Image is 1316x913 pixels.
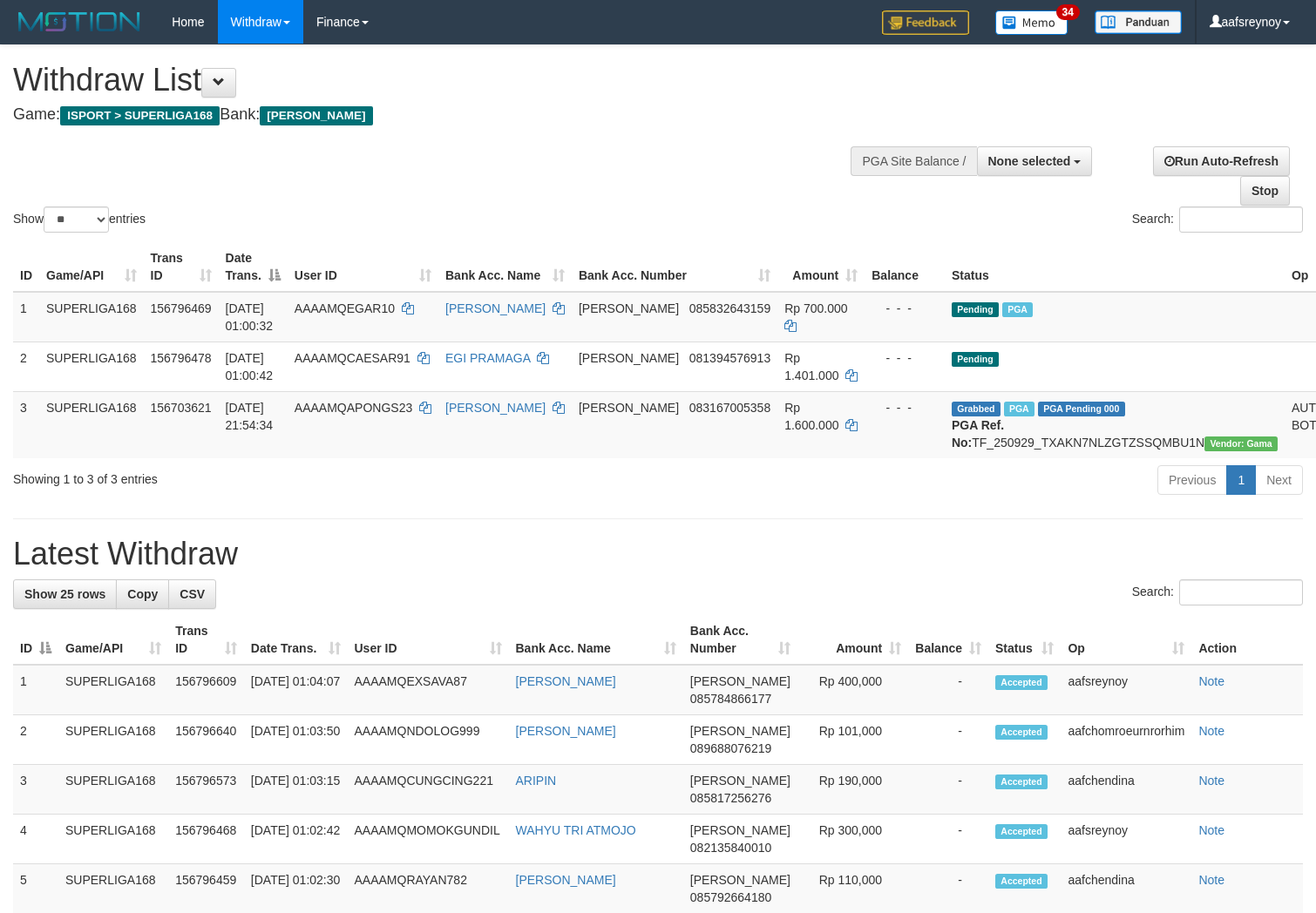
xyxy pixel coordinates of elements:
[690,841,771,855] span: Copy 082135840010 to clipboard
[516,774,557,788] a: ARIPIN
[13,63,860,98] h1: Withdraw List
[13,715,58,765] td: 2
[690,692,771,706] span: Copy 085784866177 to clipboard
[690,741,771,755] span: Copy 089688076219 to clipboard
[908,765,988,815] td: -
[1191,615,1303,665] th: Action
[260,106,372,125] span: [PERSON_NAME]
[797,815,908,864] td: Rp 300,000
[908,715,988,765] td: -
[690,823,790,837] span: [PERSON_NAME]
[24,587,105,601] span: Show 25 rows
[995,874,1048,889] span: Accepted
[1179,579,1303,605] input: Search:
[244,615,348,665] th: Date Trans.: activate to sort column ascending
[977,146,1093,176] button: None selected
[952,352,999,367] span: Pending
[509,615,683,665] th: Bank Acc. Name: activate to sort column ascending
[952,402,1001,416] span: Grabbed
[13,242,39,292] th: ID
[995,725,1048,740] span: Accepted
[168,715,244,765] td: 156796640
[1002,302,1033,317] span: Marked by aafandaneth
[44,206,109,233] select: Showentries
[1153,146,1290,176] a: Run Auto-Refresh
[882,10,969,35] img: Feedback.jpg
[1240,176,1290,206] a: Stop
[151,401,212,415] span: 156703621
[168,579,216,609] a: CSV
[690,724,790,738] span: [PERSON_NAME]
[58,615,168,665] th: Game/API: activate to sort column ascending
[689,351,770,365] span: Copy 081394576913 to clipboard
[1038,402,1125,416] span: PGA Pending
[683,615,797,665] th: Bank Acc. Number: activate to sort column ascending
[13,537,1303,571] h1: Latest Withdraw
[572,242,777,292] th: Bank Acc. Number: activate to sort column ascending
[1061,765,1191,815] td: aafchendina
[988,615,1061,665] th: Status: activate to sort column ascending
[13,815,58,864] td: 4
[1061,715,1191,765] td: aafchomroeurnrorhim
[58,815,168,864] td: SUPERLIGA168
[872,300,938,317] div: - - -
[945,242,1285,292] th: Status
[908,665,988,715] td: -
[39,342,144,391] td: SUPERLIGA168
[180,587,205,601] span: CSV
[797,665,908,715] td: Rp 400,000
[244,765,348,815] td: [DATE] 01:03:15
[952,418,1004,450] b: PGA Ref. No:
[244,715,348,765] td: [DATE] 01:03:50
[1132,206,1303,233] label: Search:
[13,615,58,665] th: ID: activate to sort column descending
[295,351,410,365] span: AAAAMQCAESAR91
[226,301,274,333] span: [DATE] 01:00:32
[690,873,790,887] span: [PERSON_NAME]
[348,765,509,815] td: AAAAMQCUNGCING221
[995,824,1048,839] span: Accepted
[784,351,838,382] span: Rp 1.401.000
[438,242,572,292] th: Bank Acc. Name: activate to sort column ascending
[13,665,58,715] td: 1
[151,351,212,365] span: 156796478
[784,401,838,432] span: Rp 1.600.000
[58,765,168,815] td: SUPERLIGA168
[1095,10,1182,34] img: panduan.png
[1056,4,1080,20] span: 34
[1198,823,1224,837] a: Note
[226,351,274,382] span: [DATE] 01:00:42
[1179,206,1303,233] input: Search:
[168,665,244,715] td: 156796609
[516,823,636,837] a: WAHYU TRI ATMOJO
[952,302,999,317] span: Pending
[995,774,1048,789] span: Accepted
[689,301,770,315] span: Copy 085832643159 to clipboard
[1198,724,1224,738] a: Note
[689,401,770,415] span: Copy 083167005358 to clipboard
[288,242,438,292] th: User ID: activate to sort column ascending
[13,579,117,609] a: Show 25 rows
[690,674,790,688] span: [PERSON_NAME]
[1157,465,1227,495] a: Previous
[872,399,938,416] div: - - -
[39,292,144,342] td: SUPERLIGA168
[579,301,679,315] span: [PERSON_NAME]
[516,724,616,738] a: [PERSON_NAME]
[445,351,530,365] a: EGI PRAMAGA
[13,342,39,391] td: 2
[851,146,976,176] div: PGA Site Balance /
[797,765,908,815] td: Rp 190,000
[995,675,1048,690] span: Accepted
[168,615,244,665] th: Trans ID: activate to sort column ascending
[244,815,348,864] td: [DATE] 01:02:42
[784,301,847,315] span: Rp 700.000
[13,463,535,488] div: Showing 1 to 3 of 3 entries
[144,242,219,292] th: Trans ID: activate to sort column ascending
[1255,465,1303,495] a: Next
[908,815,988,864] td: -
[908,615,988,665] th: Balance: activate to sort column ascending
[13,292,39,342] td: 1
[988,154,1071,168] span: None selected
[39,391,144,458] td: SUPERLIGA168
